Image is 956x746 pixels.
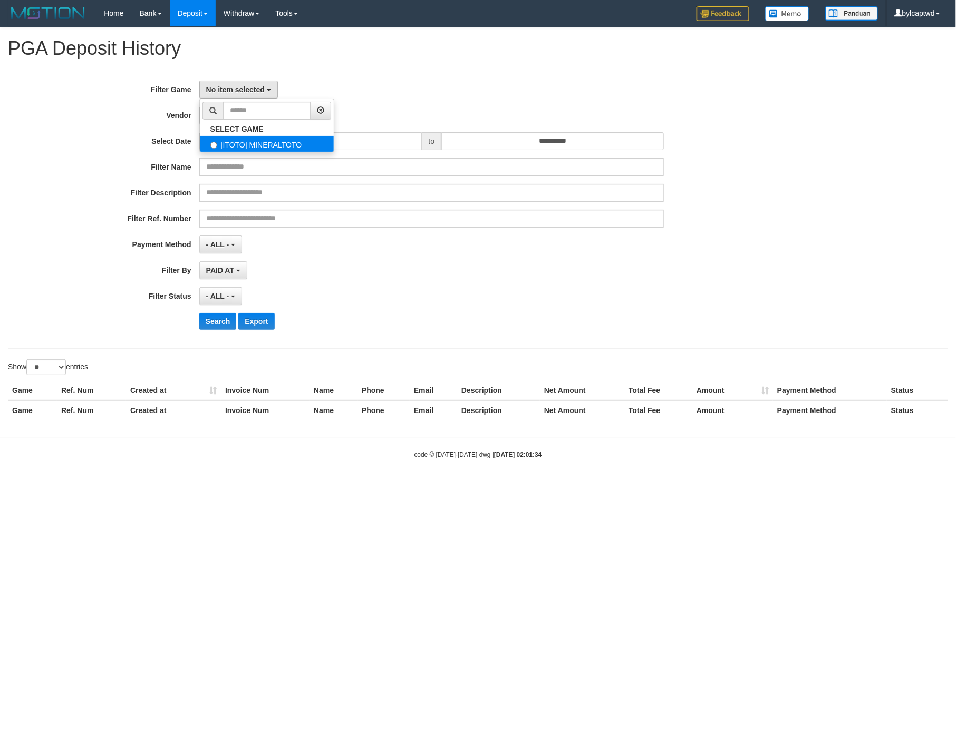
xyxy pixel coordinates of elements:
[238,313,274,330] button: Export
[199,235,242,253] button: - ALL -
[57,381,126,400] th: Ref. Num
[206,292,229,300] span: - ALL -
[8,359,88,375] label: Show entries
[624,381,692,400] th: Total Fee
[221,381,310,400] th: Invoice Num
[697,6,749,21] img: Feedback.jpg
[457,381,540,400] th: Description
[310,400,358,420] th: Name
[199,313,237,330] button: Search
[773,400,887,420] th: Payment Method
[414,451,542,458] small: code © [DATE]-[DATE] dwg |
[457,400,540,420] th: Description
[8,38,948,59] h1: PGA Deposit History
[410,381,457,400] th: Email
[221,400,310,420] th: Invoice Num
[210,125,264,133] b: SELECT GAME
[199,81,278,99] button: No item selected
[310,381,358,400] th: Name
[210,142,217,149] input: [ITOTO] MINERALTOTO
[887,381,948,400] th: Status
[8,5,88,21] img: MOTION_logo.png
[773,381,887,400] th: Payment Method
[358,400,410,420] th: Phone
[692,381,773,400] th: Amount
[206,266,234,274] span: PAID AT
[200,136,334,152] label: [ITOTO] MINERALTOTO
[206,85,265,94] span: No item selected
[8,381,57,400] th: Game
[887,400,948,420] th: Status
[624,400,692,420] th: Total Fee
[765,6,809,21] img: Button%20Memo.svg
[358,381,410,400] th: Phone
[126,381,221,400] th: Created at
[57,400,126,420] th: Ref. Num
[422,132,442,150] span: to
[8,400,57,420] th: Game
[825,6,878,21] img: panduan.png
[199,287,242,305] button: - ALL -
[200,122,334,136] a: SELECT GAME
[540,400,624,420] th: Net Amount
[692,400,773,420] th: Amount
[410,400,457,420] th: Email
[199,261,247,279] button: PAID AT
[206,240,229,249] span: - ALL -
[26,359,66,375] select: Showentries
[494,451,542,458] strong: [DATE] 02:01:34
[126,400,221,420] th: Created at
[540,381,624,400] th: Net Amount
